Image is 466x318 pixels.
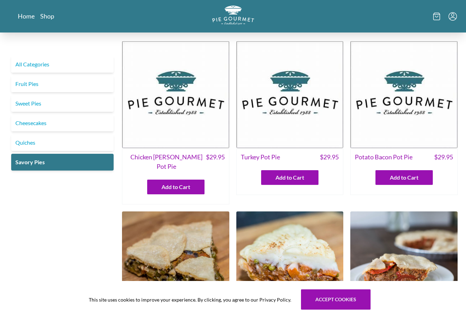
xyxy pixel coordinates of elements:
[40,12,54,20] a: Shop
[434,152,453,162] span: $ 29.95
[11,154,114,171] a: Savory Pies
[355,152,413,162] span: Potato Bacon Pot Pie
[11,134,114,151] a: Quiches
[301,289,371,310] button: Accept cookies
[11,56,114,73] a: All Categories
[122,41,229,148] img: Chicken Curry Pot Pie
[350,41,458,148] img: Potato Bacon Pot Pie
[127,152,206,171] span: Chicken [PERSON_NAME] Pot Pie
[236,41,344,148] img: Turkey Pot Pie
[206,152,225,171] span: $ 29.95
[275,173,304,182] span: Add to Cart
[212,6,254,27] a: Logo
[11,95,114,112] a: Sweet Pies
[390,173,418,182] span: Add to Cart
[320,152,339,162] span: $ 29.95
[241,152,280,162] span: Turkey Pot Pie
[261,170,318,185] button: Add to Cart
[375,170,433,185] button: Add to Cart
[212,6,254,25] img: logo
[89,296,291,303] span: This site uses cookies to improve your experience. By clicking, you agree to our Privacy Policy.
[11,75,114,92] a: Fruit Pies
[162,183,190,191] span: Add to Cart
[18,12,35,20] a: Home
[147,180,205,194] button: Add to Cart
[11,115,114,131] a: Cheesecakes
[449,12,457,21] button: Menu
